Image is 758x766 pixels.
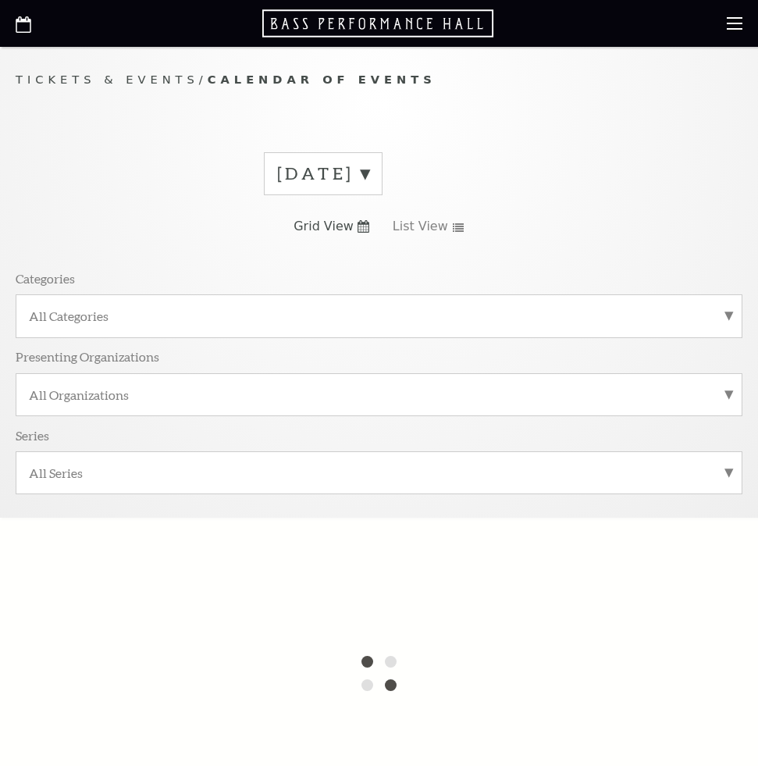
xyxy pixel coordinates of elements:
p: Categories [16,270,75,287]
p: Series [16,427,49,444]
p: / [16,70,742,90]
span: Tickets & Events [16,73,199,86]
label: All Organizations [29,387,729,403]
label: All Categories [29,308,729,324]
span: List View [393,218,448,235]
p: Presenting Organizations [16,348,159,365]
label: [DATE] [277,162,369,186]
span: Calendar of Events [208,73,436,86]
label: All Series [29,465,729,481]
span: Grid View [294,218,354,235]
